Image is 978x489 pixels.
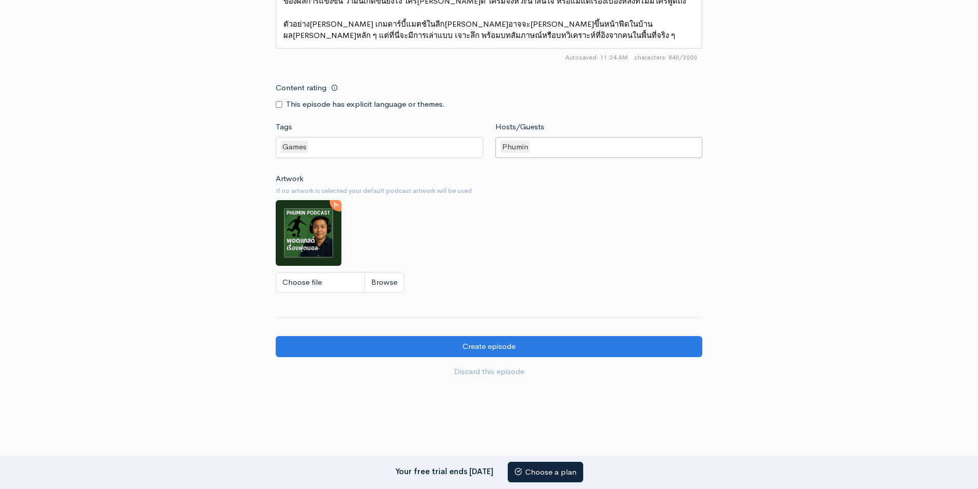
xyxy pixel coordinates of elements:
[634,53,697,62] span: 840/2000
[276,336,702,357] input: Create episode
[276,77,327,99] label: Content rating
[286,99,445,110] label: This episode has explicit language or themes.
[395,466,493,476] strong: Your free trial ends [DATE]
[276,186,702,196] small: If no artwork is selected your default podcast artwork will be used
[508,462,583,483] a: Choose a plan
[281,141,308,153] div: Games
[565,53,628,62] span: Autosaved: 11:24 AM
[276,361,702,382] a: Discard this episode
[283,19,675,41] span: ตัวอย่าง[PERSON_NAME] เกมดาร์บี้แมตช์ในลีก[PERSON_NAME]อาจจะ[PERSON_NAME]ขึ้นหน้าฟีดในบ้านผล[PERS...
[276,173,303,185] label: Artwork
[495,121,544,133] label: Hosts/Guests
[501,141,530,153] div: Phumin
[276,121,292,133] label: Tags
